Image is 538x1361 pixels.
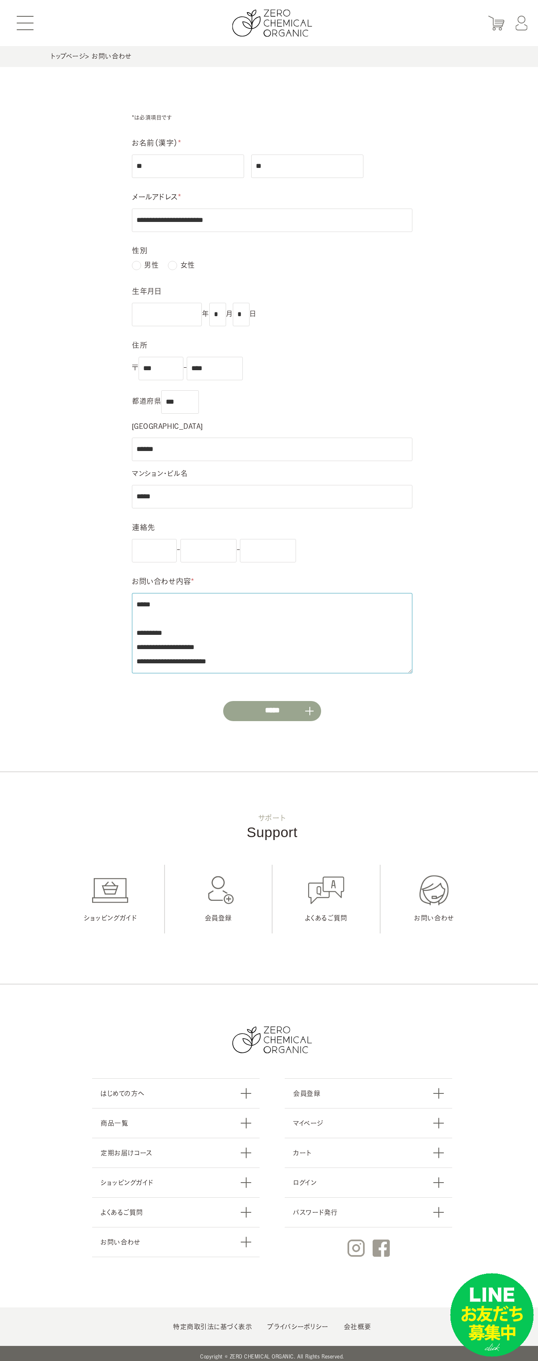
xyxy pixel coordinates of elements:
[168,261,195,269] label: 女性
[92,1138,260,1168] a: 定期お届けコース
[132,178,412,204] dt: メールアドレス
[50,46,494,67] div: > お問い合わせ
[285,1108,452,1138] a: マイページ
[132,299,412,326] dd: 年 月 日
[173,1323,252,1330] a: 特定商取引法に基づく表示
[132,535,412,562] dd: - -
[132,508,412,535] dt: 連絡先
[50,53,85,59] a: トップページ
[273,865,380,933] a: よくあるご質問
[373,1240,390,1257] img: Facebook
[132,461,412,508] dd: マンション・ビル名
[285,1078,452,1108] a: 会員登録
[17,814,528,822] small: サポート
[92,1168,260,1197] a: ショッピングガイド
[132,353,412,380] dd: 〒 -
[232,10,312,37] img: ZERO CHEMICAL ORGANIC
[348,1240,365,1257] img: Instagram
[132,562,412,589] dt: お問い合わせ内容
[344,1323,371,1330] a: 会社概要
[132,115,172,120] span: *は必須項目です
[132,414,412,461] dd: [GEOGRAPHIC_DATA]
[132,124,412,150] dt: お名前（漢字）
[132,272,412,299] dt: 生年月日
[285,1197,452,1227] a: パスワード発行
[132,380,412,413] dd: 都道府県
[92,1227,260,1257] a: お問い合わせ
[92,1108,260,1138] a: 商品一覧
[285,1168,452,1197] a: ログイン
[132,232,412,258] dt: 性別
[165,865,272,933] a: 会員登録
[247,825,297,840] span: Support
[450,1273,534,1357] img: small_line.png
[488,16,505,31] img: カート
[57,865,164,933] a: ショッピングガイド
[92,1197,260,1227] a: よくあるご質問
[232,1026,312,1054] img: ZERO CHEMICAL ORGANIC
[381,865,488,933] a: お問い合わせ
[285,1138,452,1168] a: カート
[92,1078,260,1108] a: はじめての方へ
[132,261,159,269] label: 男性
[515,16,528,31] img: マイページ
[132,326,412,353] dt: 住所
[267,1323,328,1330] a: プライバシーポリシー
